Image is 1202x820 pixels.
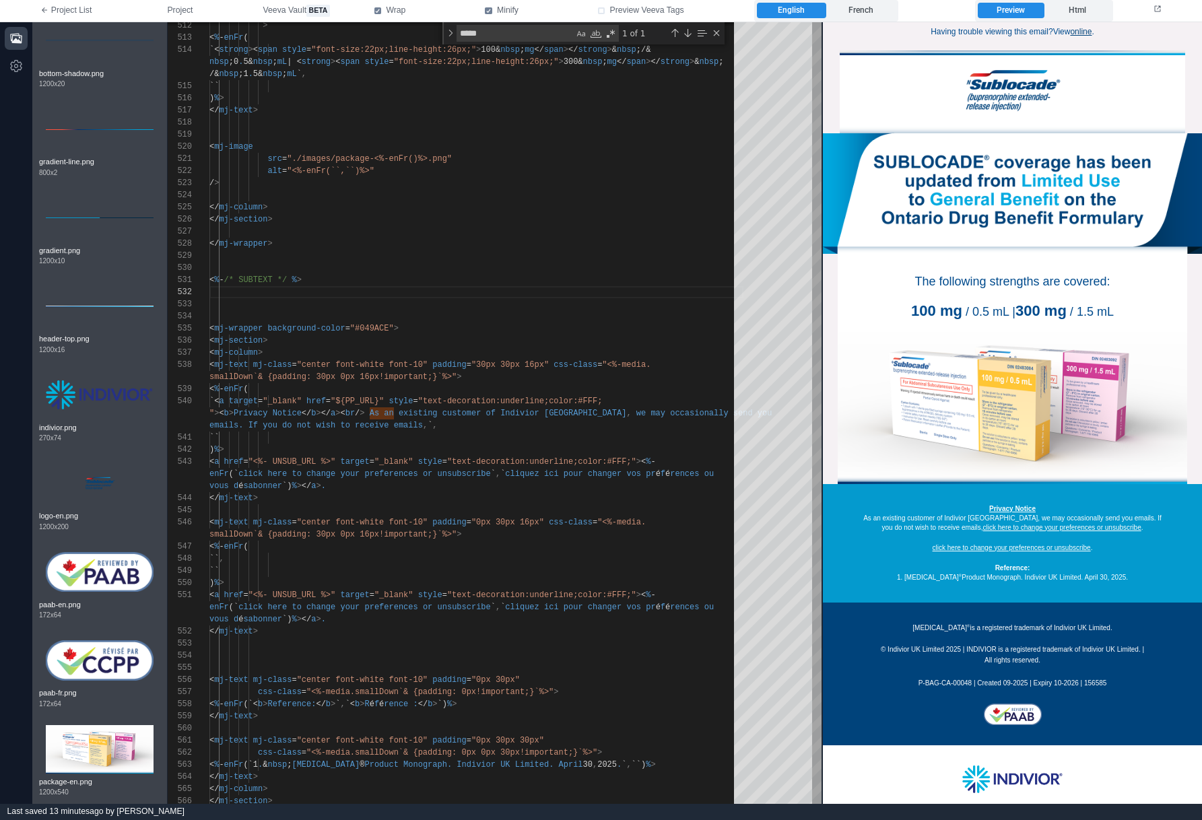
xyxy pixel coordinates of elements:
span: < [219,409,224,418]
span: = [306,45,311,55]
span: span [544,45,564,55]
span: / [209,178,214,188]
span: ; [273,57,277,67]
span: cliquez [505,469,539,479]
span: > [267,239,272,248]
span: "./images/package-<%-enFr()%>.png" [287,154,452,164]
div: Toggle Replace [444,22,457,44]
span: bottom-shadow.png [39,68,160,79]
label: French [826,3,896,19]
span: 5& [253,69,263,79]
span: click [238,469,263,479]
span: , [432,421,437,430]
div: 515 [168,80,192,92]
span: strong [661,57,690,67]
span: ) [209,445,214,454]
span: ` [491,469,496,479]
span: nbsp [617,45,636,55]
span: = [258,397,263,406]
span: "_blank" [263,397,302,406]
span: of [486,409,496,418]
span: ;/& [636,45,651,55]
span: > [607,45,612,55]
div: 527 [168,226,192,238]
span: "text-decoration:underline;color:#FFF; [418,397,603,406]
span: </ [209,203,219,212]
span: you [263,421,277,430]
span: & [694,57,699,67]
span: Wrap [386,5,405,17]
span: < [209,384,214,394]
span: mj-column [219,203,263,212]
span: - [219,275,224,285]
div: 522 [168,165,192,177]
span: enFr [209,469,229,479]
span: = [370,457,374,467]
span: % [214,384,219,394]
span: > [263,21,267,30]
span: </ [568,45,578,55]
span: header-top.png [39,333,160,345]
span: 100 mg [88,280,139,297]
img: Indivior® [139,743,240,771]
div: 521 [168,153,192,165]
div: 534 [168,310,192,322]
span: css-class [554,360,597,370]
span: emails. [209,421,243,430]
span: href [224,457,244,467]
span: nbsp [219,69,238,79]
span: pour [564,469,583,479]
span: % [214,33,219,42]
span: > [219,445,224,454]
span: < [209,33,214,42]
span: "<%-media. [602,360,650,370]
span: </ [650,57,660,67]
div: 523 [168,177,192,189]
span: indivior.png [39,422,160,434]
label: Preview [978,3,1044,19]
span: ` [297,69,302,79]
div: 535 [168,322,192,335]
span: style [418,457,442,467]
img: header-top-wQr0NQ-.png [17,28,362,33]
span: f [661,469,665,479]
span: mL [287,69,296,79]
span: = [442,457,447,467]
div: 531 [168,274,192,286]
span: (` [229,469,238,479]
span: / [355,409,360,418]
b: Privacy Notice [166,483,213,490]
span: > [394,324,399,333]
span: alt [267,166,282,176]
span: = [282,154,287,164]
span: ` [500,469,505,479]
span: smallDown`& {padding: 30px 0px 16px!important;}`%> [209,372,452,382]
span: 100& [481,45,500,55]
span: </ [209,106,219,115]
span: "<%- UNSUB_URL %>" [248,457,336,467]
span: nbsp [263,69,282,79]
span: </ [535,45,544,55]
span: , [626,409,631,418]
div: 526 [168,213,192,226]
span: mj-text [219,106,253,115]
span: > [690,57,694,67]
textarea: Editor content;Press Alt+F1 for Accessibility Options. [209,286,210,298]
span: " [452,372,457,382]
div: Having trouble viewing this email? View . [42,4,338,15]
span: , [496,469,500,479]
span: & [612,45,617,55]
span: gradient.png [39,245,160,257]
iframe: preview [823,22,1202,804]
span: < [253,45,258,55]
div: 537 [168,347,192,359]
span: ; [602,57,607,67]
span: > [559,57,564,67]
span: > [297,275,302,285]
span: = [597,360,602,370]
span: an [384,409,393,418]
span: < [209,457,214,467]
span: send [733,409,753,418]
div: 533 [168,298,192,310]
span: Veeva Vault [263,5,330,17]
